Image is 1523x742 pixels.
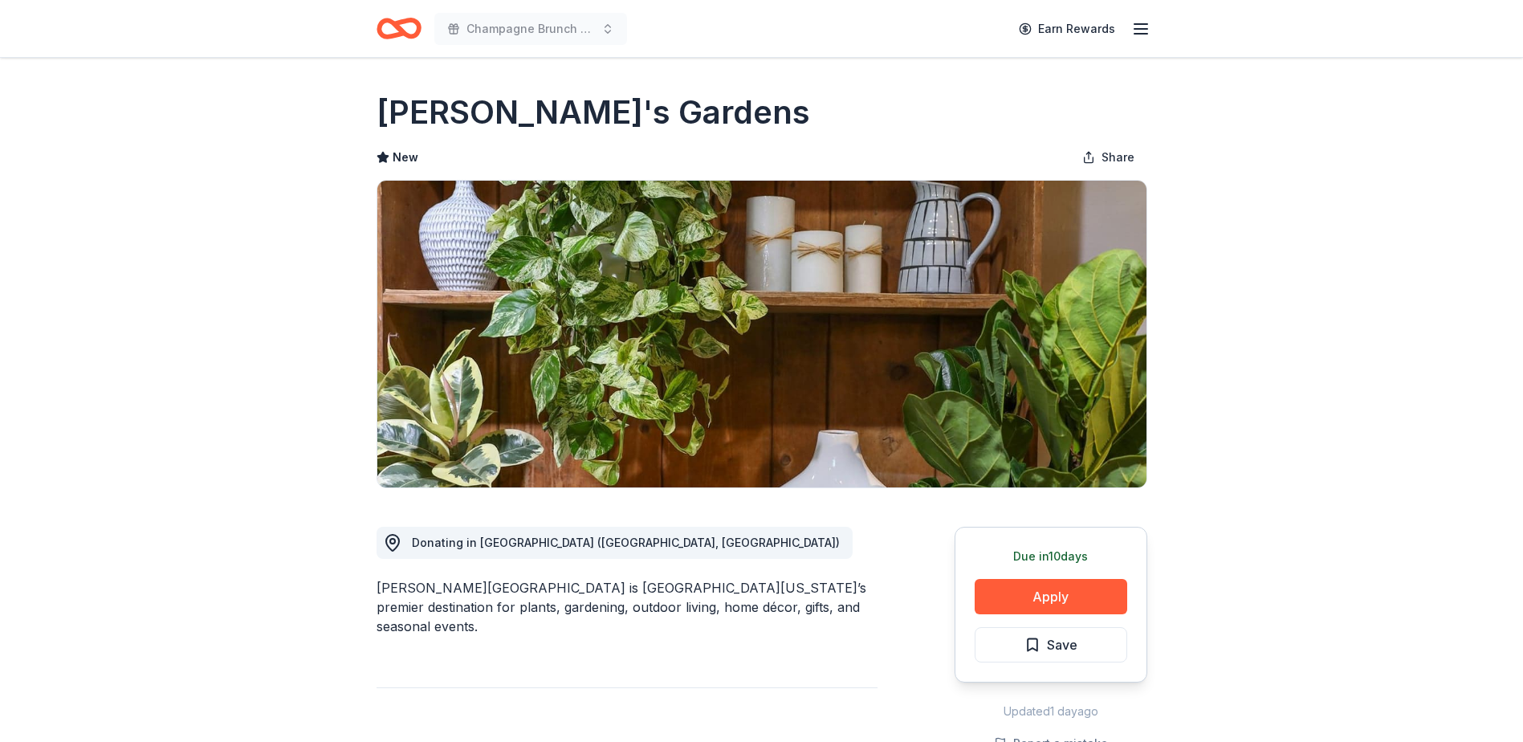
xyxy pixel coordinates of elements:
button: Share [1069,141,1147,173]
div: Due in 10 days [975,547,1127,566]
span: Share [1102,148,1134,167]
span: Save [1047,634,1077,655]
span: New [393,148,418,167]
h1: [PERSON_NAME]'s Gardens [377,90,810,135]
button: Save [975,627,1127,662]
button: Champagne Brunch Fundraiser to Support Camp4Kids [434,13,627,45]
span: Champagne Brunch Fundraiser to Support Camp4Kids [466,19,595,39]
div: Updated 1 day ago [955,702,1147,721]
div: [PERSON_NAME][GEOGRAPHIC_DATA] is [GEOGRAPHIC_DATA][US_STATE]’s premier destination for plants, g... [377,578,878,636]
span: Donating in [GEOGRAPHIC_DATA] ([GEOGRAPHIC_DATA], [GEOGRAPHIC_DATA]) [412,536,840,549]
a: Earn Rewards [1009,14,1125,43]
img: Image for Roger's Gardens [377,181,1146,487]
a: Home [377,10,421,47]
button: Apply [975,579,1127,614]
